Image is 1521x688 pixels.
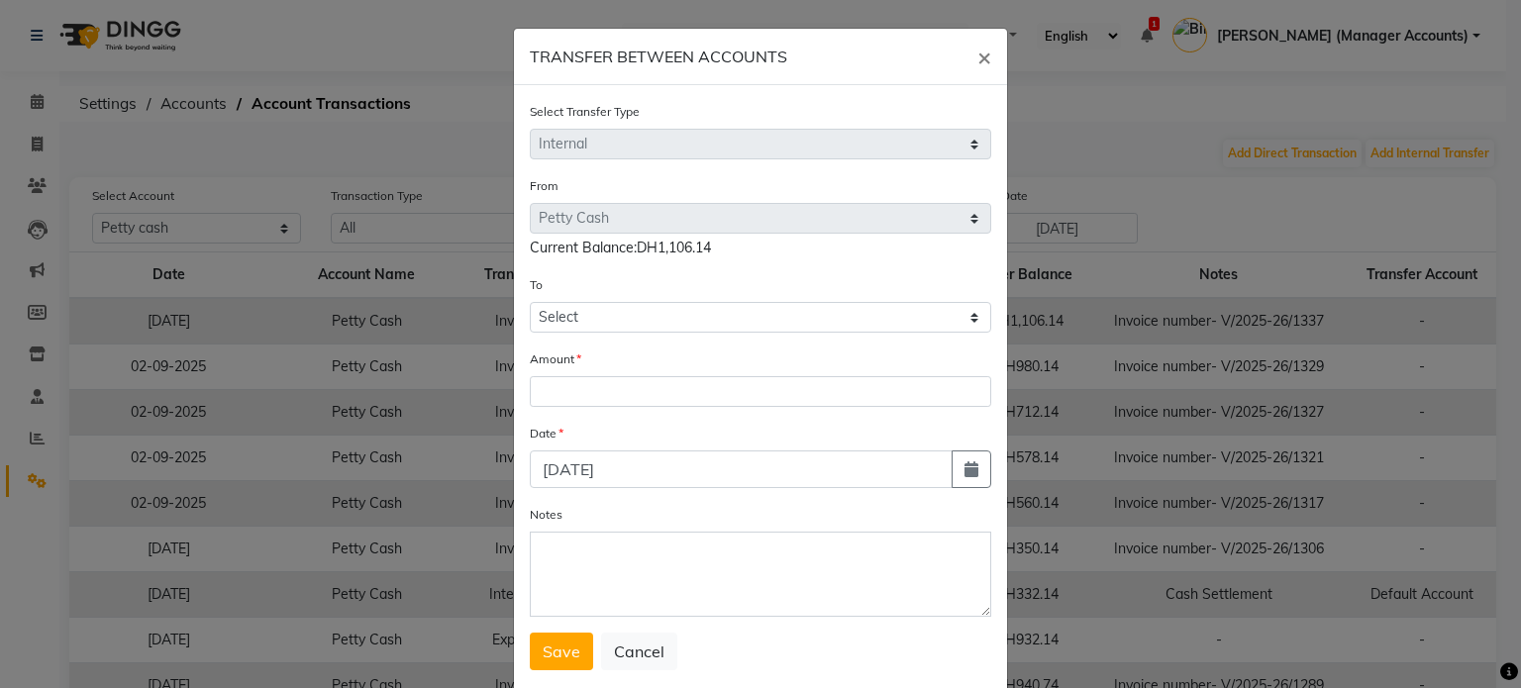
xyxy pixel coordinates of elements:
button: Close [962,29,1007,84]
span: Save [543,641,580,661]
button: Cancel [601,633,677,670]
button: Save [530,633,593,670]
span: Current Balance:DH1,106.14 [530,239,711,256]
label: From [530,177,558,195]
label: Date [530,425,563,442]
label: Amount [530,350,581,368]
label: Notes [530,506,562,524]
label: Select Transfer Type [530,103,640,121]
h6: TRANSFER BETWEEN ACCOUNTS [530,45,787,68]
label: To [530,276,543,294]
span: × [977,42,991,71]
